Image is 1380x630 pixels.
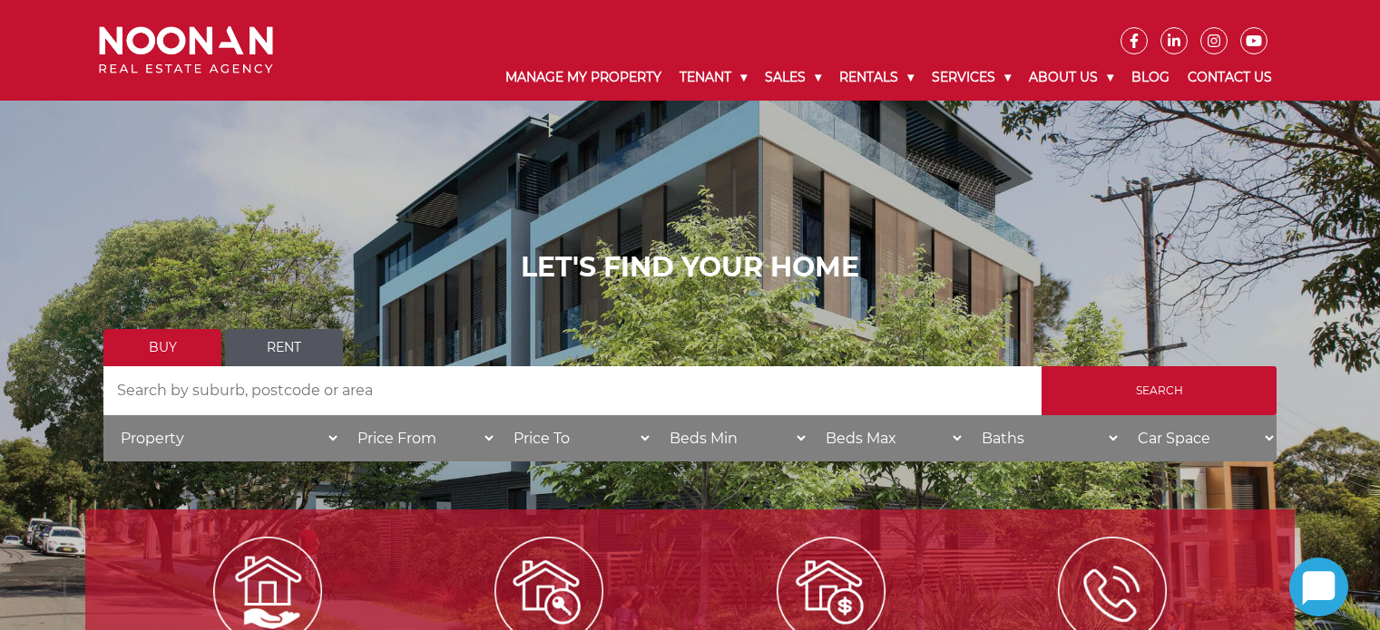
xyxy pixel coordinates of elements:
[103,329,221,366] a: Buy
[670,54,756,101] a: Tenant
[225,329,343,366] a: Rent
[103,366,1042,415] input: Search by suburb, postcode or area
[496,54,670,101] a: Manage My Property
[1122,54,1179,101] a: Blog
[99,26,273,74] img: Noonan Real Estate Agency
[1179,54,1281,101] a: Contact Us
[756,54,830,101] a: Sales
[1020,54,1122,101] a: About Us
[830,54,923,101] a: Rentals
[923,54,1020,101] a: Services
[103,251,1277,284] h1: LET'S FIND YOUR HOME
[1042,366,1277,415] input: Search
